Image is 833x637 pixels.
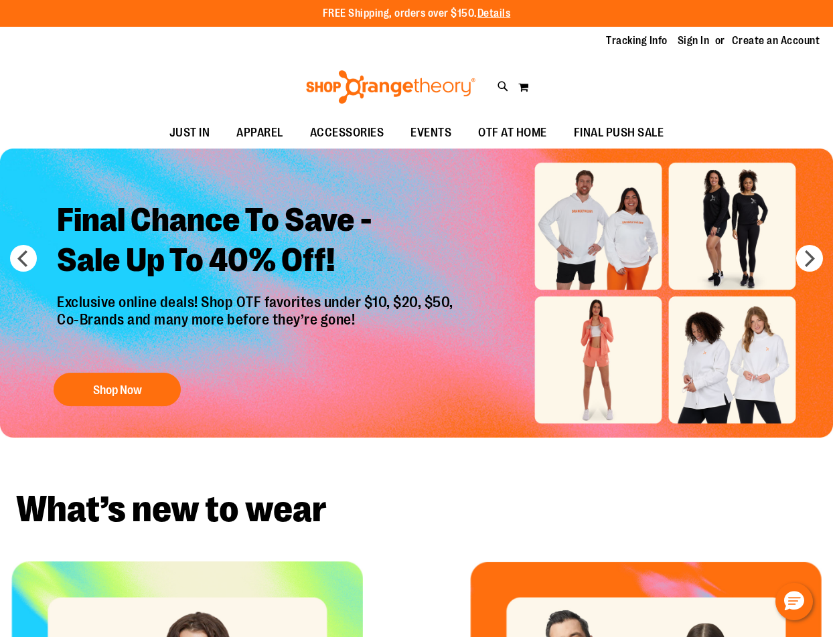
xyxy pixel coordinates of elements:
a: Create an Account [732,33,820,48]
span: OTF AT HOME [478,118,547,148]
a: JUST IN [156,118,224,149]
img: Shop Orangetheory [304,70,477,104]
a: Details [477,7,511,19]
a: EVENTS [397,118,465,149]
span: APPAREL [236,118,283,148]
a: Final Chance To Save -Sale Up To 40% Off! Exclusive online deals! Shop OTF favorites under $10, $... [47,190,467,413]
h2: What’s new to wear [16,491,817,528]
span: FINAL PUSH SALE [574,118,664,148]
button: Shop Now [54,373,181,406]
a: ACCESSORIES [297,118,398,149]
a: OTF AT HOME [465,118,560,149]
a: Sign In [678,33,710,48]
button: Hello, have a question? Let’s chat. [775,583,813,620]
p: Exclusive online deals! Shop OTF favorites under $10, $20, $50, Co-Brands and many more before th... [47,294,467,359]
p: FREE Shipping, orders over $150. [323,6,511,21]
button: next [796,245,823,272]
a: Tracking Info [606,33,668,48]
h2: Final Chance To Save - Sale Up To 40% Off! [47,190,467,294]
button: prev [10,245,37,272]
a: FINAL PUSH SALE [560,118,678,149]
a: APPAREL [223,118,297,149]
span: ACCESSORIES [310,118,384,148]
span: EVENTS [410,118,451,148]
span: JUST IN [169,118,210,148]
